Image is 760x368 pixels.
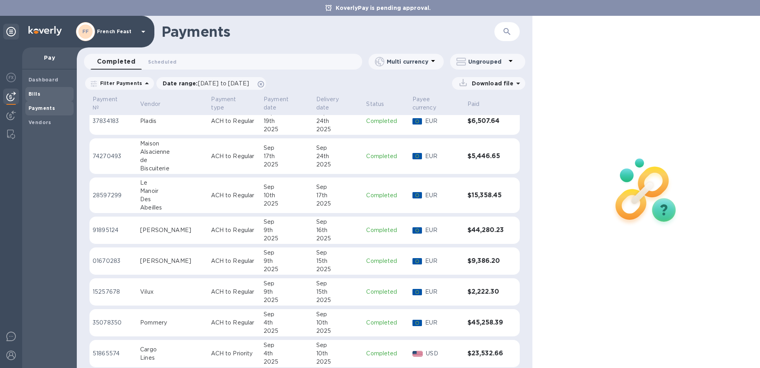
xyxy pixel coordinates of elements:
[140,140,205,148] div: Maison
[140,288,205,296] div: Vilux
[211,288,257,296] p: ACH to Regular
[467,192,504,199] h3: $15,358.45
[316,265,360,274] div: 2025
[469,79,513,87] p: Download file
[316,144,360,152] div: Sep
[93,288,134,296] p: 15257678
[264,279,310,288] div: Sep
[366,191,406,200] p: Completed
[366,257,406,265] p: Completed
[264,218,310,226] div: Sep
[93,95,123,112] p: Payment №
[93,117,134,125] p: 37834183
[366,288,406,296] p: Completed
[211,95,257,112] span: Payment type
[467,288,504,296] h3: $2,222.30
[3,24,19,40] div: Unpin categories
[264,296,310,304] div: 2025
[28,119,51,125] b: Vendors
[426,349,461,358] p: USD
[467,100,490,108] span: Paid
[425,152,461,160] p: EUR
[264,95,310,112] span: Payment date
[140,100,171,108] span: Vendor
[467,100,480,108] p: Paid
[316,349,360,358] div: 10th
[316,95,360,112] span: Delivery date
[366,349,406,358] p: Completed
[264,144,310,152] div: Sep
[140,164,205,173] div: Biscuiterie
[467,117,504,125] h3: $6,507.64
[316,319,360,327] div: 10th
[264,349,310,358] div: 4th
[316,279,360,288] div: Sep
[467,153,504,160] h3: $5,446.65
[316,152,360,160] div: 24th
[140,345,205,354] div: Cargo
[140,148,205,156] div: Alsacienne
[264,310,310,319] div: Sep
[28,91,40,97] b: Bills
[198,80,249,87] span: [DATE] to [DATE]
[467,350,504,357] h3: $23,532.66
[93,319,134,327] p: 35078350
[316,191,360,200] div: 17th
[140,100,160,108] p: Vendor
[366,152,406,160] p: Completed
[264,327,310,335] div: 2025
[6,73,16,82] img: Foreign exchange
[264,288,310,296] div: 9th
[316,327,360,335] div: 2025
[28,54,70,62] p: Pay
[140,195,205,204] div: Des
[28,105,55,111] b: Payments
[412,351,423,357] img: USD
[211,117,257,125] p: ACH to Regular
[316,341,360,349] div: Sep
[97,80,142,87] p: Filter Payments
[156,77,266,90] div: Date range:[DATE] to [DATE]
[316,125,360,134] div: 2025
[211,257,257,265] p: ACH to Regular
[425,319,461,327] p: EUR
[425,191,461,200] p: EUR
[140,354,205,362] div: Lines
[140,117,205,125] div: Pladis
[264,125,310,134] div: 2025
[264,183,310,191] div: Sep
[387,58,428,66] p: Multi currency
[316,310,360,319] div: Sep
[211,349,257,358] p: ACH to Priority
[316,249,360,257] div: Sep
[211,226,257,234] p: ACH to Regular
[412,95,451,112] p: Payee currency
[316,95,350,112] p: Delivery date
[264,160,310,169] div: 2025
[264,358,310,366] div: 2025
[264,234,310,243] div: 2025
[140,319,205,327] div: Pommery
[425,226,461,234] p: EUR
[140,187,205,195] div: Manoir
[211,152,257,160] p: ACH to Regular
[82,28,89,34] b: FF
[211,319,257,327] p: ACH to Regular
[264,319,310,327] div: 4th
[316,257,360,265] div: 15th
[366,100,384,108] p: Status
[264,200,310,208] div: 2025
[316,288,360,296] div: 15th
[366,319,406,327] p: Completed
[148,58,177,66] span: Scheduled
[316,183,360,191] div: Sep
[93,152,134,160] p: 74270493
[140,226,205,234] div: [PERSON_NAME]
[97,56,135,67] span: Completed
[211,191,257,200] p: ACH to Regular
[412,95,461,112] span: Payee currency
[425,288,461,296] p: EUR
[163,79,253,87] p: Date range :
[140,156,205,164] div: de
[467,319,504,326] h3: $45,258.39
